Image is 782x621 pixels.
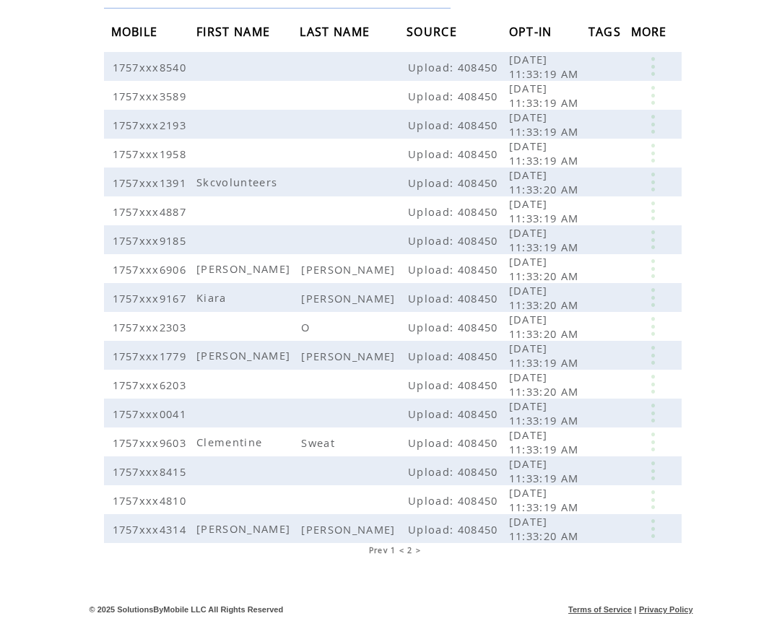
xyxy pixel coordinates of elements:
span: 1757xxx1391 [113,175,191,190]
span: [DATE] 11:33:19 AM [509,456,583,485]
a: SOURCE [407,27,461,35]
span: [DATE] 11:33:19 AM [509,399,583,427]
span: Upload: 408450 [408,204,502,219]
span: [DATE] 11:33:20 AM [509,370,583,399]
span: [DATE] 11:33:20 AM [509,254,583,283]
span: O [301,320,313,334]
span: Upload: 408450 [408,320,502,334]
span: Upload: 408450 [408,147,502,161]
span: [DATE] 11:33:20 AM [509,514,583,543]
span: [DATE] 11:33:19 AM [509,225,583,254]
span: Upload: 408450 [408,407,502,421]
span: Upload: 408450 [408,378,502,392]
span: Upload: 408450 [408,435,502,450]
span: | [634,605,636,614]
span: 1757xxx4810 [113,493,191,508]
span: [DATE] 11:33:19 AM [509,341,583,370]
span: Upload: 408450 [408,60,502,74]
span: Upload: 408450 [408,291,502,305]
span: 1757xxx4314 [113,522,191,537]
span: 1757xxx2193 [113,118,191,132]
span: 1757xxx9185 [113,233,191,248]
span: Upload: 408450 [408,233,502,248]
span: FIRST NAME [196,20,274,47]
span: SOURCE [407,20,461,47]
span: Upload: 408450 [408,493,502,508]
span: [PERSON_NAME] [196,348,294,362]
span: MOBILE [111,20,162,47]
span: Skcvolunteers [196,175,281,189]
span: Upload: 408450 [408,175,502,190]
span: 1757xxx3589 [113,89,191,103]
span: [DATE] 11:33:19 AM [509,52,583,81]
span: Sweat [301,435,339,450]
span: [DATE] 11:33:19 AM [509,427,583,456]
span: OPT-IN [509,20,556,47]
span: [DATE] 11:33:20 AM [509,283,583,312]
a: Terms of Service [568,605,632,614]
span: [DATE] 11:33:19 AM [509,196,583,225]
span: [DATE] 11:33:19 AM [509,485,583,514]
a: TAGS [588,27,625,35]
span: [DATE] 11:33:19 AM [509,139,583,168]
span: [DATE] 11:33:19 AM [509,110,583,139]
span: Upload: 408450 [408,118,502,132]
span: 1757xxx8540 [113,60,191,74]
span: [PERSON_NAME] [301,262,399,277]
span: [PERSON_NAME] [301,349,399,363]
a: FIRST NAME [196,27,274,35]
span: 1757xxx2303 [113,320,191,334]
span: Kiara [196,290,230,305]
span: [PERSON_NAME] [301,291,399,305]
a: Privacy Policy [639,605,693,614]
a: OPT-IN [509,27,556,35]
span: [PERSON_NAME] [196,521,294,536]
span: 1757xxx9603 [113,435,191,450]
span: Upload: 408450 [408,522,502,537]
span: Upload: 408450 [408,349,502,363]
span: 1757xxx0041 [113,407,191,421]
a: MOBILE [111,27,162,35]
a: 1 [391,545,396,555]
span: Upload: 408450 [408,262,502,277]
span: © 2025 SolutionsByMobile LLC All Rights Reserved [90,605,284,614]
span: MORE [631,20,671,47]
span: 1757xxx1958 [113,147,191,161]
span: 1757xxx8415 [113,464,191,479]
span: < 2 > [399,545,422,555]
span: Upload: 408450 [408,464,502,479]
span: [DATE] 11:33:19 AM [509,81,583,110]
span: LAST NAME [300,20,373,47]
span: Clementine [196,435,266,449]
span: [DATE] 11:33:20 AM [509,312,583,341]
span: [PERSON_NAME] [301,522,399,537]
span: Upload: 408450 [408,89,502,103]
span: 1757xxx6906 [113,262,191,277]
span: TAGS [588,20,625,47]
span: [DATE] 11:33:20 AM [509,168,583,196]
a: Prev [369,545,388,555]
span: [PERSON_NAME] [196,261,294,276]
span: 1757xxx1779 [113,349,191,363]
a: LAST NAME [300,27,373,35]
span: 1757xxx6203 [113,378,191,392]
span: 1757xxx9167 [113,291,191,305]
span: 1757xxx4887 [113,204,191,219]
